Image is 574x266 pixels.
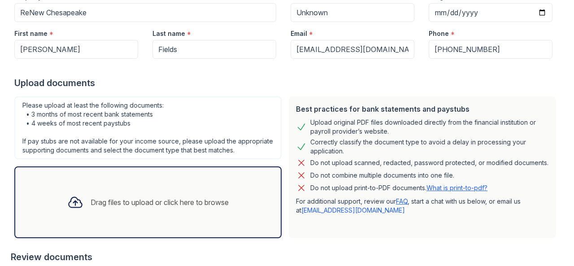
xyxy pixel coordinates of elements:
[11,251,560,263] div: Review documents
[152,29,185,38] label: Last name
[310,118,549,136] div: Upload original PDF files downloaded directly from the financial institution or payroll provider’...
[14,96,282,159] div: Please upload at least the following documents: • 3 months of most recent bank statements • 4 wee...
[296,197,549,215] p: For additional support, review our , start a chat with us below, or email us at
[396,197,408,205] a: FAQ
[429,29,449,38] label: Phone
[426,184,487,192] a: What is print-to-pdf?
[310,183,487,192] p: Do not upload print-to-PDF documents.
[296,104,549,114] div: Best practices for bank statements and paystubs
[14,29,48,38] label: First name
[310,157,548,168] div: Do not upload scanned, redacted, password protected, or modified documents.
[291,29,307,38] label: Email
[310,170,454,181] div: Do not combine multiple documents into one file.
[301,206,405,214] a: [EMAIL_ADDRESS][DOMAIN_NAME]
[310,138,549,156] div: Correctly classify the document type to avoid a delay in processing your application.
[14,77,560,89] div: Upload documents
[91,197,229,208] div: Drag files to upload or click here to browse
